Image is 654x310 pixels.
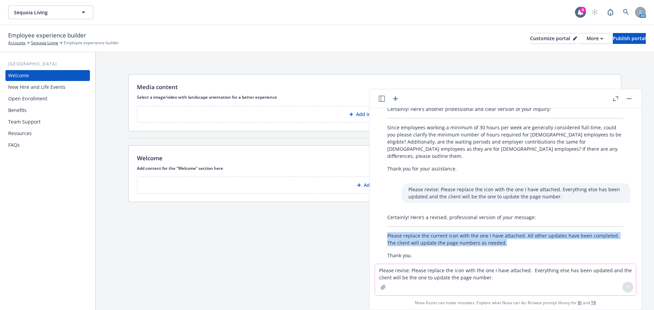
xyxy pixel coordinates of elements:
span: Employee experience builder [64,40,119,46]
p: Add image or video [356,111,401,118]
a: Search [619,5,633,19]
button: More [578,33,611,44]
div: [GEOGRAPHIC_DATA] [5,61,90,67]
a: BI [578,300,582,306]
p: Welcome [137,154,162,163]
p: Thank you. [387,252,624,259]
a: Welcome [5,70,90,81]
p: Please revise: Please replace the icon with the one I have attached. Everything else has been upd... [408,186,624,200]
div: Benefits [8,105,27,116]
div: More [587,33,603,44]
a: Open Enrollment [5,93,90,104]
p: Add content for the "Welcome" section here [137,165,613,171]
div: Resources [8,128,32,139]
a: New Hire and Life Events [5,82,90,93]
div: New Hire and Life Events [8,82,65,93]
a: FAQs [5,140,90,150]
button: Customize portal [530,33,577,44]
p: Select a image/video with landscape orientation for a better experience [137,94,613,100]
a: TR [591,300,596,306]
span: Sequoia Living [14,9,73,16]
p: Please replace the current icon with the one I have attached. All other updates have been complet... [387,232,624,246]
a: Sequoia Living [31,40,58,46]
span: Employee experience builder [8,31,86,40]
button: Add content [137,177,613,194]
button: Publish portal [613,33,646,44]
div: FAQs [8,140,20,150]
a: Team Support [5,116,90,127]
p: Certainly! Here’s a revised, professional version of your message: [387,214,624,221]
span: Nova Assist can make mistakes. Explore what Nova can do: Browse prompt library for and [372,296,639,310]
div: Open Enrollment [8,93,47,104]
p: Since employees working a minimum of 30 hours per week are generally considered full-time, could ... [387,124,624,160]
button: Sequoia Living [8,5,93,19]
a: Benefits [5,105,90,116]
a: Accounts [8,40,26,46]
div: Team Support [8,116,41,127]
a: Report a Bug [604,5,617,19]
a: Resources [5,128,90,139]
a: Start snowing [588,5,602,19]
p: Media content [137,83,178,92]
p: Add content [364,182,393,189]
div: Welcome [8,70,29,81]
div: 8 [580,7,586,13]
p: Certainly! Here’s another professional and clear version of your inquiry: [387,105,624,113]
button: Add image or video [137,106,613,123]
p: Thank you for your assistance. [387,165,624,172]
